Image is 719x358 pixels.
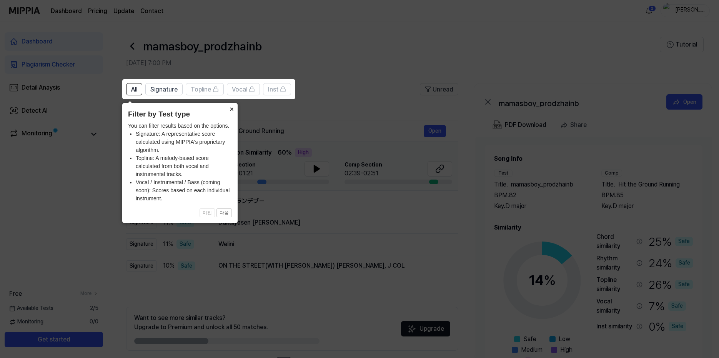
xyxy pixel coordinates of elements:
li: Signature: A representative score calculated using MIPPIA's proprietary algorithm. [136,130,232,154]
button: Close [225,103,238,114]
button: Vocal [227,83,260,95]
span: Vocal [232,85,247,94]
button: Signature [145,83,183,95]
button: Topline [186,83,224,95]
span: Topline [191,85,211,94]
span: Inst [268,85,278,94]
header: Filter by Test type [128,109,232,120]
span: All [131,85,137,94]
button: Inst [263,83,291,95]
button: 다음 [216,208,232,218]
li: Topline: A melody-based score calculated from both vocal and instrumental tracks. [136,154,232,178]
span: Signature [150,85,178,94]
button: All [126,83,142,95]
div: You can filter results based on the options. [128,122,232,203]
li: Vocal / Instrumental / Bass (coming soon): Scores based on each individual instrument. [136,178,232,203]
